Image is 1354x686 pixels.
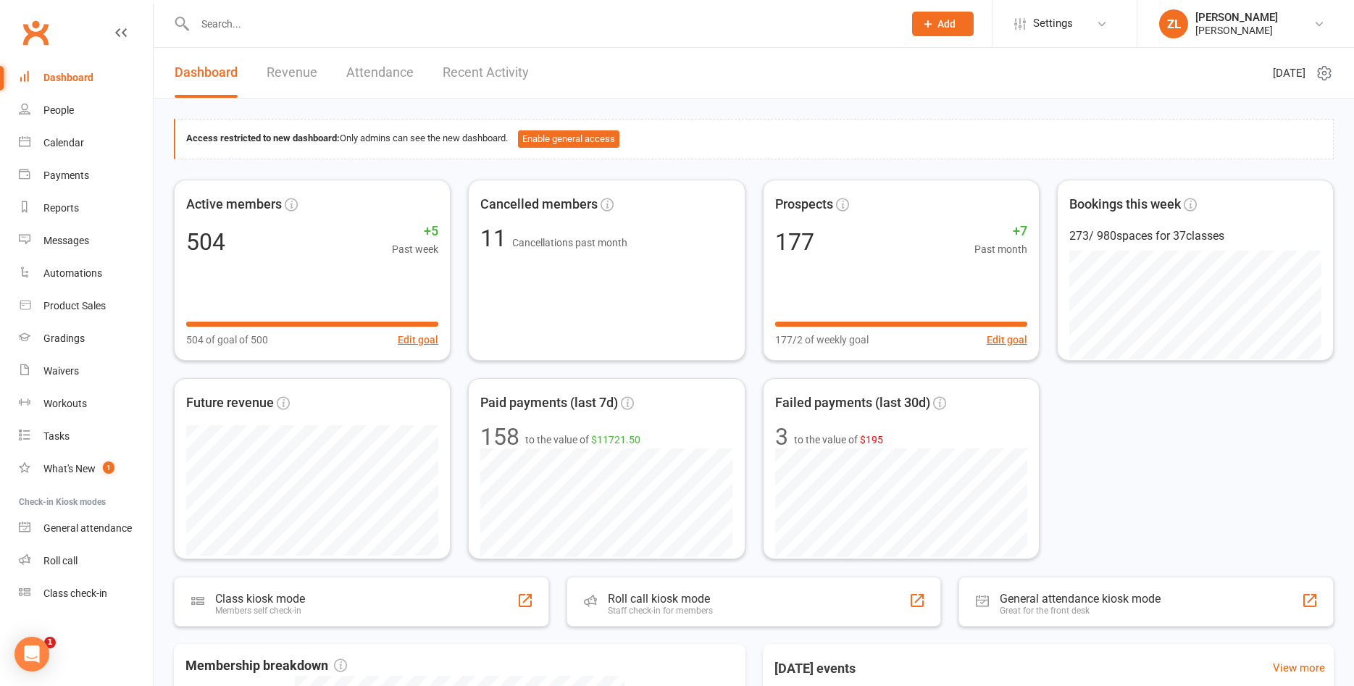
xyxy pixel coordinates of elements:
[19,225,153,257] a: Messages
[775,332,869,348] span: 177/2 of weekly goal
[1159,9,1188,38] div: ZL
[518,130,619,148] button: Enable general access
[19,192,153,225] a: Reports
[44,637,56,648] span: 1
[267,48,317,98] a: Revenue
[1069,227,1321,246] div: 273 / 980 spaces for 37 classes
[443,48,529,98] a: Recent Activity
[43,365,79,377] div: Waivers
[17,14,54,51] a: Clubworx
[19,420,153,453] a: Tasks
[43,398,87,409] div: Workouts
[860,434,883,446] span: $195
[525,432,640,448] span: to the value of
[398,332,438,348] button: Edit goal
[43,555,78,566] div: Roll call
[14,637,49,672] div: Open Intercom Messenger
[974,221,1027,242] span: +7
[19,159,153,192] a: Payments
[43,72,93,83] div: Dashboard
[43,430,70,442] div: Tasks
[794,432,883,448] span: to the value of
[480,425,519,448] div: 158
[346,48,414,98] a: Attendance
[19,388,153,420] a: Workouts
[1000,606,1161,616] div: Great for the front desk
[43,300,106,311] div: Product Sales
[937,18,956,30] span: Add
[1000,592,1161,606] div: General attendance kiosk mode
[43,202,79,214] div: Reports
[480,393,618,414] span: Paid payments (last 7d)
[392,241,438,257] span: Past week
[186,230,225,254] div: 504
[19,545,153,577] a: Roll call
[186,393,274,414] span: Future revenue
[103,461,114,474] span: 1
[186,130,1322,148] div: Only admins can see the new dashboard.
[987,332,1027,348] button: Edit goal
[43,267,102,279] div: Automations
[43,104,74,116] div: People
[392,221,438,242] span: +5
[19,322,153,355] a: Gradings
[175,48,238,98] a: Dashboard
[480,194,598,215] span: Cancelled members
[974,241,1027,257] span: Past month
[185,656,347,677] span: Membership breakdown
[19,453,153,485] a: What's New1
[763,656,867,682] h3: [DATE] events
[1195,11,1278,24] div: [PERSON_NAME]
[1273,64,1305,82] span: [DATE]
[608,592,713,606] div: Roll call kiosk mode
[775,230,814,254] div: 177
[19,355,153,388] a: Waivers
[19,62,153,94] a: Dashboard
[512,237,627,248] span: Cancellations past month
[43,137,84,149] div: Calendar
[775,425,788,448] div: 3
[1033,7,1073,40] span: Settings
[43,587,107,599] div: Class check-in
[19,577,153,610] a: Class kiosk mode
[186,194,282,215] span: Active members
[215,592,305,606] div: Class kiosk mode
[591,434,640,446] span: $11721.50
[19,257,153,290] a: Automations
[43,170,89,181] div: Payments
[215,606,305,616] div: Members self check-in
[186,133,340,143] strong: Access restricted to new dashboard:
[43,235,89,246] div: Messages
[19,127,153,159] a: Calendar
[480,225,512,252] span: 11
[775,194,833,215] span: Prospects
[912,12,974,36] button: Add
[775,393,930,414] span: Failed payments (last 30d)
[191,14,893,34] input: Search...
[1273,659,1325,677] a: View more
[608,606,713,616] div: Staff check-in for members
[19,290,153,322] a: Product Sales
[43,522,132,534] div: General attendance
[43,332,85,344] div: Gradings
[1195,24,1278,37] div: [PERSON_NAME]
[186,332,268,348] span: 504 of goal of 500
[19,512,153,545] a: General attendance kiosk mode
[1069,194,1181,215] span: Bookings this week
[43,463,96,474] div: What's New
[19,94,153,127] a: People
